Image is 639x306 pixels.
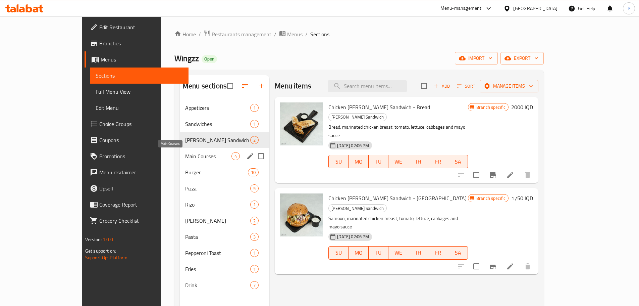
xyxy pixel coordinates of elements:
span: TU [371,157,386,167]
span: Get support on: [85,247,116,255]
span: Menu disclaimer [99,168,183,176]
div: Fries1 [180,261,269,277]
span: TH [411,157,425,167]
span: Pasta [185,233,250,241]
div: items [231,152,240,160]
button: SA [448,155,468,168]
span: Open [202,56,217,62]
div: items [250,184,259,192]
button: WE [388,155,408,168]
span: 4 [232,153,239,160]
span: WE [391,157,406,167]
div: Pizza5 [180,180,269,196]
span: SU [331,248,346,258]
a: Sections [90,68,189,84]
a: Edit Restaurant [85,19,189,35]
span: Select to update [469,259,483,273]
h6: 1750 IQD [511,193,533,203]
li: / [274,30,276,38]
a: Menus [279,30,303,39]
span: FR [431,248,445,258]
span: Menus [101,55,183,63]
div: Rizo [185,201,250,209]
span: Main Courses [185,152,231,160]
span: 1.0.0 [103,235,113,244]
a: Coverage Report [85,196,189,213]
div: items [250,233,259,241]
button: FR [428,155,448,168]
div: Doner Sandwich [328,204,387,212]
div: items [250,201,259,209]
div: Pizza [185,184,250,192]
span: Grocery Checklist [99,217,183,225]
div: Appetizers1 [180,100,269,116]
nav: Menu sections [180,97,269,296]
button: TH [408,155,428,168]
a: Edit menu item [506,262,514,270]
span: Chicken [PERSON_NAME] Sandwich - [GEOGRAPHIC_DATA] [328,193,467,203]
span: Appetizers [185,104,250,112]
div: Pasta3 [180,229,269,245]
span: 1 [251,202,258,208]
span: Manage items [485,82,533,90]
button: TU [369,155,388,168]
span: Pepperoni Toast [185,249,250,257]
div: Fries [185,265,250,273]
div: Doner [185,217,250,225]
a: Restaurants management [204,30,271,39]
div: items [250,104,259,112]
span: Select section [417,79,431,93]
span: MO [351,157,366,167]
li: / [199,30,201,38]
h6: 2000 IQD [511,102,533,112]
span: Upsell [99,184,183,192]
span: [PERSON_NAME] Sandwich [329,113,386,121]
span: Coupons [99,136,183,144]
span: Sort items [452,81,480,91]
a: Menu disclaimer [85,164,189,180]
span: TU [371,248,386,258]
a: Menus [85,51,189,68]
span: Drink [185,281,250,289]
button: MO [349,155,368,168]
span: 10 [248,169,258,176]
button: WE [388,246,408,260]
div: items [250,281,259,289]
a: Edit menu item [506,171,514,179]
input: search [328,80,407,92]
button: import [455,52,498,64]
div: [PERSON_NAME]2 [180,213,269,229]
span: Branches [99,39,183,47]
span: Sort sections [237,78,253,94]
button: MO [349,246,368,260]
a: Grocery Checklist [85,213,189,229]
span: Full Menu View [96,88,183,96]
span: 5 [251,185,258,192]
a: Promotions [85,148,189,164]
div: Rizo1 [180,196,269,213]
span: import [460,54,492,62]
span: Burger [185,168,248,176]
div: Pepperoni Toast1 [180,245,269,261]
span: Edit Menu [96,104,183,112]
div: Drink7 [180,277,269,293]
span: [DATE] 02:06 PM [334,142,372,149]
div: items [250,265,259,273]
span: Branch specific [474,104,508,111]
span: Select to update [469,168,483,182]
div: items [250,249,259,257]
a: Upsell [85,180,189,196]
div: Open [202,55,217,63]
span: [DATE] 02:06 PM [334,233,372,240]
div: Doner Sandwich [328,113,387,121]
a: Edit Menu [90,100,189,116]
span: Coverage Report [99,201,183,209]
img: Chicken Doner Sandwich - Bread [280,102,323,145]
div: [GEOGRAPHIC_DATA] [513,5,557,12]
span: Restaurants management [212,30,271,38]
div: items [248,168,259,176]
img: Chicken Doner Sandwich - Samoon [280,193,323,236]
